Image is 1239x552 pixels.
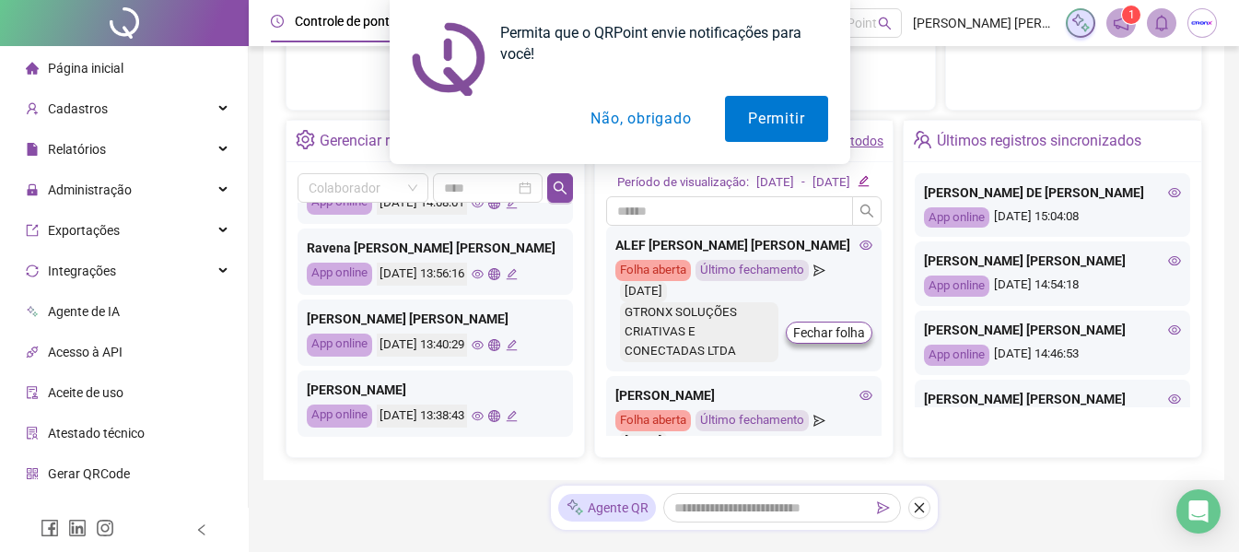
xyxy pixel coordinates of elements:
img: sparkle-icon.fc2bf0ac1784a2077858766a79e2daf3.svg [566,499,584,518]
span: global [488,268,500,280]
span: lock [26,183,39,196]
div: Folha aberta [615,410,691,431]
span: edit [506,197,518,209]
span: Fechar folha [793,323,865,343]
span: solution [26,427,39,440]
div: [PERSON_NAME] [PERSON_NAME] [924,251,1181,271]
div: Folha aberta [615,260,691,281]
div: App online [924,207,989,229]
div: Último fechamento [695,260,809,281]
span: send [813,410,825,431]
div: [PERSON_NAME] [PERSON_NAME] [307,309,564,329]
span: eye [472,268,484,280]
span: audit [26,386,39,399]
button: Permitir [725,96,827,142]
div: App online [307,405,372,428]
div: Open Intercom Messenger [1176,489,1221,534]
div: [DATE] [620,431,667,452]
span: eye [472,410,484,422]
span: Acesso à API [48,345,123,359]
div: [DATE] 13:38:43 [377,405,467,428]
span: eye [1168,393,1181,405]
span: Gerar QRCode [48,466,130,481]
div: - [801,173,805,193]
span: Exportações [48,223,120,238]
span: eye [472,339,484,351]
span: edit [506,410,518,422]
div: [DATE] [756,173,794,193]
div: [PERSON_NAME] DE [PERSON_NAME] [924,182,1181,203]
div: [DATE] 13:56:16 [377,263,467,286]
div: [PERSON_NAME] [615,385,872,405]
div: ALEF [PERSON_NAME] [PERSON_NAME] [615,235,872,255]
div: [DATE] 14:08:01 [377,192,467,215]
span: edit [858,175,870,187]
div: [DATE] [812,173,850,193]
div: Último fechamento [695,410,809,431]
span: eye [472,197,484,209]
div: Ravena [PERSON_NAME] [PERSON_NAME] [307,238,564,258]
span: sync [26,264,39,277]
span: Financeiro [48,507,108,522]
span: instagram [96,519,114,537]
span: search [859,204,874,218]
span: Integrações [48,264,116,278]
div: [DATE] 13:40:29 [377,334,467,357]
span: facebook [41,519,59,537]
span: Administração [48,182,132,197]
span: edit [506,339,518,351]
span: Atestado técnico [48,426,145,440]
div: [DATE] 14:46:53 [924,345,1181,366]
span: send [877,501,890,514]
div: [PERSON_NAME] [PERSON_NAME] [924,320,1181,340]
img: notification icon [412,22,485,96]
span: eye [1168,323,1181,336]
div: [DATE] 14:54:18 [924,276,1181,297]
span: eye [859,389,872,402]
span: close [913,501,926,514]
span: Aceite de uso [48,385,123,400]
button: Não, obrigado [567,96,714,142]
div: App online [307,192,372,215]
div: Período de visualização: [617,173,749,193]
span: global [488,197,500,209]
div: Permita que o QRPoint envie notificações para você! [485,22,828,65]
div: App online [924,345,989,366]
span: send [813,260,825,281]
div: App online [307,263,372,286]
span: export [26,224,39,237]
div: [PERSON_NAME] [PERSON_NAME] [924,389,1181,409]
div: [DATE] [620,281,667,302]
div: App online [924,276,989,297]
span: edit [506,268,518,280]
div: [DATE] 15:04:08 [924,207,1181,229]
div: [PERSON_NAME] [307,380,564,400]
div: GTRONX SOLUÇÕES CRIATIVAS E CONECTADAS LTDA [620,302,778,362]
span: search [553,181,567,195]
span: api [26,346,39,358]
div: App online [307,334,372,357]
span: global [488,339,500,351]
span: qrcode [26,467,39,480]
span: global [488,410,500,422]
span: eye [1168,186,1181,199]
span: linkedin [68,519,87,537]
span: left [195,523,208,536]
div: Agente QR [558,494,656,522]
button: Fechar folha [786,322,872,344]
span: Agente de IA [48,304,120,319]
span: eye [859,239,872,252]
span: eye [1168,254,1181,267]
